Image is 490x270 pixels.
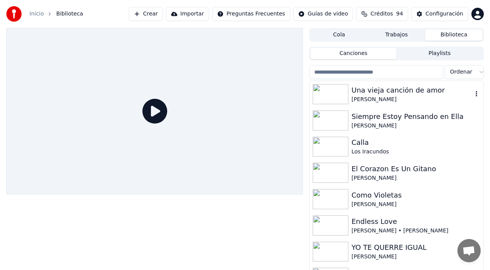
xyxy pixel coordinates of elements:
[351,122,480,130] div: [PERSON_NAME]
[351,137,480,148] div: Calla
[371,10,393,18] span: Créditos
[351,111,480,122] div: Siempre Estoy Pensando en Ella
[212,7,290,21] button: Preguntas Frecuentes
[293,7,353,21] button: Guías de video
[56,10,83,18] span: Biblioteca
[310,29,368,41] button: Cola
[351,190,480,201] div: Como Violetas
[351,96,473,103] div: [PERSON_NAME]
[351,174,480,182] div: [PERSON_NAME]
[351,216,480,227] div: Endless Love
[351,253,480,261] div: [PERSON_NAME]
[351,148,480,156] div: Los Iracundos
[425,29,483,41] button: Biblioteca
[29,10,44,18] a: Inicio
[351,163,480,174] div: El Corazon Es Un Gitano
[29,10,83,18] nav: breadcrumb
[166,7,209,21] button: Importar
[129,7,163,21] button: Crear
[426,10,463,18] div: Configuración
[6,6,22,22] img: youka
[351,85,473,96] div: Una vieja canción de amor
[310,48,397,59] button: Canciones
[356,7,408,21] button: Créditos94
[411,7,468,21] button: Configuración
[396,10,403,18] span: 94
[351,227,480,235] div: [PERSON_NAME] • [PERSON_NAME]
[397,48,483,59] button: Playlists
[368,29,425,41] button: Trabajos
[351,201,480,208] div: [PERSON_NAME]
[457,239,481,262] div: Öppna chatt
[351,242,480,253] div: YO TE QUERRE IGUAL
[450,68,472,76] span: Ordenar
